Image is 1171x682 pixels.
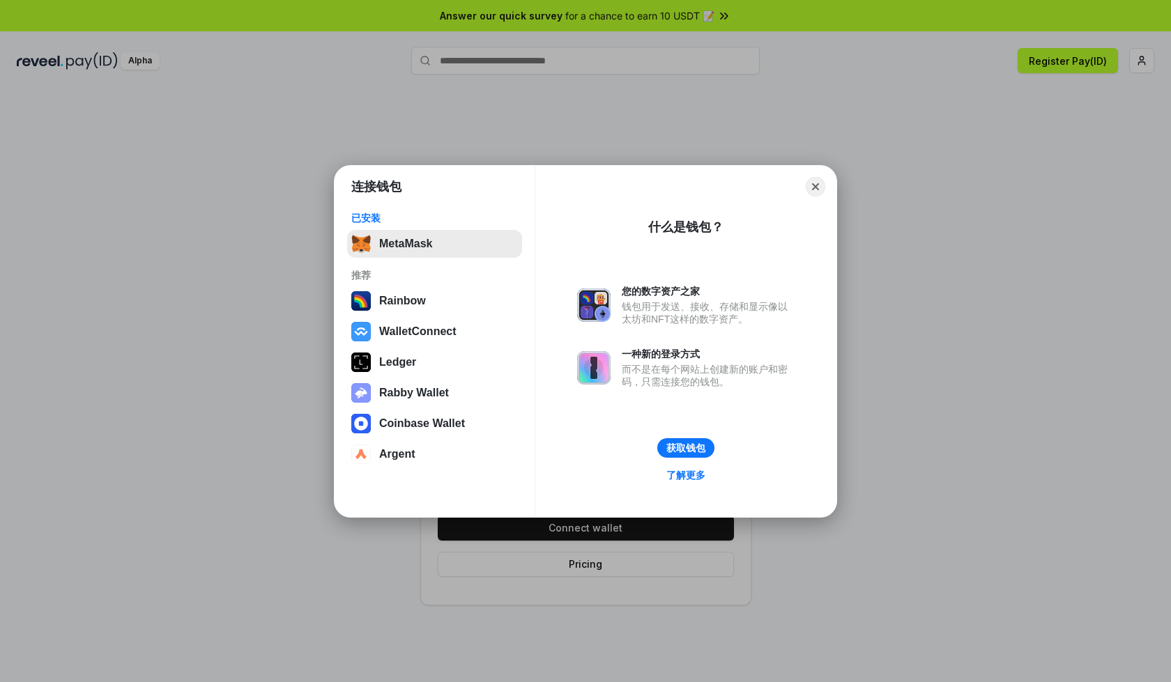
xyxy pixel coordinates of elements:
[622,300,795,325] div: 钱包用于发送、接收、存储和显示像以太坊和NFT这样的数字资产。
[379,356,416,369] div: Ledger
[351,352,371,372] img: svg+xml,%3Csvg%20xmlns%3D%22http%3A%2F%2Fwww.w3.org%2F2000%2Fsvg%22%20width%3D%2228%22%20height%3...
[351,291,371,311] img: svg+xml,%3Csvg%20width%3D%22120%22%20height%3D%22120%22%20viewBox%3D%220%200%20120%20120%22%20fil...
[379,448,415,460] div: Argent
[379,325,457,338] div: WalletConnect
[577,351,611,385] img: svg+xml,%3Csvg%20xmlns%3D%22http%3A%2F%2Fwww.w3.org%2F2000%2Fsvg%22%20fill%3D%22none%22%20viewBox...
[347,230,522,258] button: MetaMask
[379,387,449,399] div: Rabby Wallet
[577,288,611,322] img: svg+xml,%3Csvg%20xmlns%3D%22http%3A%2F%2Fwww.w3.org%2F2000%2Fsvg%22%20fill%3D%22none%22%20viewBox...
[666,442,705,454] div: 获取钱包
[379,417,465,430] div: Coinbase Wallet
[622,363,795,388] div: 而不是在每个网站上创建新的账户和密码，只需连接您的钱包。
[351,414,371,433] img: svg+xml,%3Csvg%20width%3D%2228%22%20height%3D%2228%22%20viewBox%3D%220%200%2028%2028%22%20fill%3D...
[351,178,401,195] h1: 连接钱包
[347,348,522,376] button: Ledger
[622,348,795,360] div: 一种新的登录方式
[622,285,795,297] div: 您的数字资产之家
[657,438,714,458] button: 获取钱包
[347,410,522,437] button: Coinbase Wallet
[379,295,426,307] div: Rainbow
[666,469,705,481] div: 了解更多
[351,383,371,403] img: svg+xml,%3Csvg%20xmlns%3D%22http%3A%2F%2Fwww.w3.org%2F2000%2Fsvg%22%20fill%3D%22none%22%20viewBox...
[347,379,522,407] button: Rabby Wallet
[658,466,714,484] a: 了解更多
[351,269,518,281] div: 推荐
[347,287,522,315] button: Rainbow
[351,322,371,341] img: svg+xml,%3Csvg%20width%3D%2228%22%20height%3D%2228%22%20viewBox%3D%220%200%2028%2028%22%20fill%3D...
[379,238,432,250] div: MetaMask
[351,212,518,224] div: 已安装
[648,219,724,235] div: 什么是钱包？
[806,177,825,196] button: Close
[351,444,371,464] img: svg+xml,%3Csvg%20width%3D%2228%22%20height%3D%2228%22%20viewBox%3D%220%200%2028%2028%22%20fill%3D...
[347,440,522,468] button: Argent
[351,234,371,254] img: svg+xml,%3Csvg%20fill%3D%22none%22%20height%3D%2233%22%20viewBox%3D%220%200%2035%2033%22%20width%...
[347,318,522,346] button: WalletConnect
